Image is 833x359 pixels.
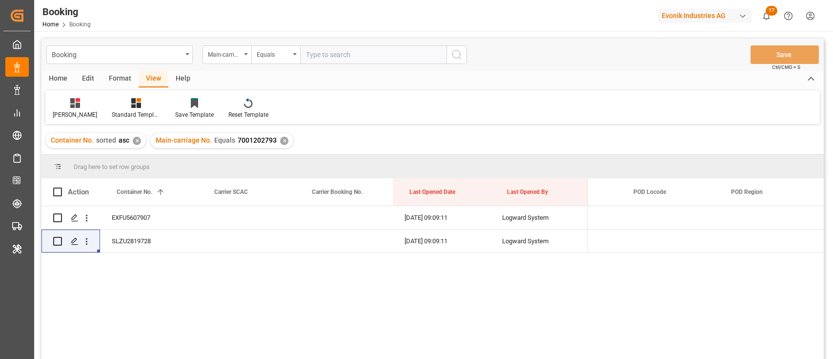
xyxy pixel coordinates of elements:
div: Press SPACE to select this row. [41,206,588,230]
button: open menu [251,45,300,64]
div: Logward System [490,230,588,253]
div: ✕ [280,137,288,145]
span: Container No. [51,136,94,144]
span: Equals [214,136,235,144]
div: ✕ [133,137,141,145]
span: 17 [766,6,777,16]
div: Press SPACE to select this row. [41,230,588,253]
span: POD Locode [633,189,666,195]
div: Equals [257,48,290,59]
div: Format [102,71,139,87]
div: [DATE] 09:09:11 [393,206,490,229]
div: Save Template [175,110,214,119]
span: Drag here to set row groups [74,163,150,170]
div: View [139,71,168,87]
input: Type to search [300,45,447,64]
span: Ctrl/CMD + S [772,63,800,71]
div: Edit [75,71,102,87]
span: sorted [96,136,116,144]
button: Save [751,45,819,64]
div: Booking [52,48,182,60]
span: Main-carriage No. [156,136,212,144]
div: Home [41,71,75,87]
div: [PERSON_NAME] [53,110,97,119]
div: Evonik Industries AG [658,9,752,23]
div: Booking [42,4,91,19]
span: Carrier Booking No. [312,189,363,195]
div: EXFU5607907 [100,206,198,229]
span: Carrier SCAC [214,189,248,195]
span: Last Opened Date [409,189,455,195]
span: asc [119,136,129,144]
button: open menu [46,45,193,64]
span: Container No. [117,189,152,195]
button: open menu [203,45,251,64]
div: Logward System [490,206,588,229]
div: Help [168,71,198,87]
span: Last Opened By [507,189,548,195]
div: Main-carriage No. [208,48,241,59]
button: Help Center [777,5,799,27]
div: Standard Templates [112,110,161,119]
div: Action [68,188,89,196]
div: SLZU2819728 [100,230,198,253]
button: search button [447,45,467,64]
button: Evonik Industries AG [658,6,755,25]
span: POD Region [731,189,763,195]
div: Reset Template [228,110,268,119]
div: [DATE] 09:09:11 [393,230,490,253]
span: 7001202793 [238,136,277,144]
a: Home [42,21,59,28]
button: show 17 new notifications [755,5,777,27]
